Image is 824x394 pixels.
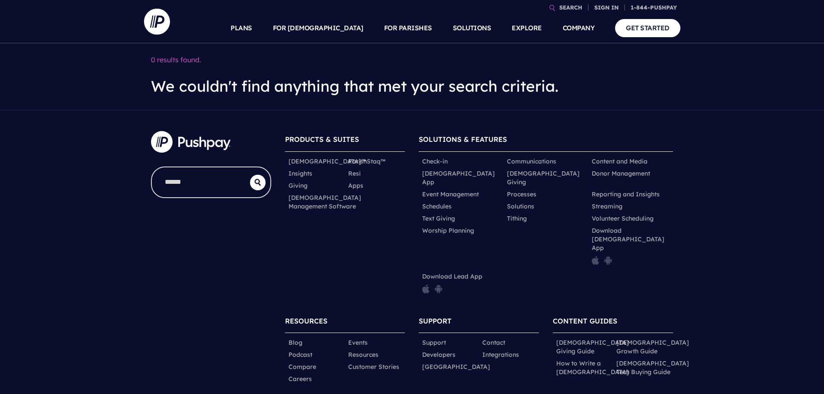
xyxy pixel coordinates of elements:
a: Solutions [507,202,534,211]
a: [DEMOGRAPHIC_DATA] App [422,169,500,186]
a: [GEOGRAPHIC_DATA] [422,362,490,371]
a: FOR PARISHES [384,13,432,43]
a: Integrations [482,350,519,359]
a: [DEMOGRAPHIC_DATA] Tech Buying Guide [616,359,689,376]
h6: SOLUTIONS & FEATURES [419,131,673,151]
h6: CONTENT GUIDES [553,313,673,333]
a: ParishStaq™ [348,157,385,166]
h6: SUPPORT [419,313,539,333]
a: EXPLORE [512,13,542,43]
a: [DEMOGRAPHIC_DATA] Management Software [289,193,361,211]
a: [DEMOGRAPHIC_DATA]™ [289,157,366,166]
img: pp_icon_appstore.png [422,284,430,294]
a: [DEMOGRAPHIC_DATA] Giving [507,169,585,186]
li: Download [DEMOGRAPHIC_DATA] App [588,224,673,270]
a: Careers [289,375,312,383]
a: How to Write a [DEMOGRAPHIC_DATA] [556,359,629,376]
a: Apps [348,181,363,190]
p: 0 results found. [151,50,673,70]
a: Check-in [422,157,448,166]
a: Giving [289,181,308,190]
a: Worship Planning [422,226,474,235]
a: [DEMOGRAPHIC_DATA] Growth Guide [616,338,689,356]
a: Content and Media [592,157,648,166]
a: Streaming [592,202,622,211]
h3: We couldn't find anything that met your search criteria. [151,70,673,103]
a: Communications [507,157,556,166]
a: Tithing [507,214,527,223]
a: Support [422,338,446,347]
a: Contact [482,338,505,347]
a: Insights [289,169,312,178]
a: SOLUTIONS [453,13,491,43]
a: Schedules [422,202,452,211]
img: pp_icon_gplay.png [604,256,612,265]
a: Resi [348,169,361,178]
a: Resources [348,350,378,359]
a: Event Management [422,190,479,199]
a: Reporting and Insights [592,190,660,199]
h6: RESOURCES [285,313,405,333]
a: Processes [507,190,536,199]
a: Blog [289,338,302,347]
a: Customer Stories [348,362,399,371]
a: FOR [DEMOGRAPHIC_DATA] [273,13,363,43]
a: PLANS [231,13,252,43]
a: GET STARTED [615,19,680,37]
a: Podcast [289,350,312,359]
a: Events [348,338,368,347]
a: Volunteer Scheduling [592,214,654,223]
img: pp_icon_gplay.png [435,284,442,294]
a: Donor Management [592,169,650,178]
a: Developers [422,350,455,359]
h6: PRODUCTS & SUITES [285,131,405,151]
li: Download Lead App [419,270,503,299]
a: Compare [289,362,316,371]
a: [DEMOGRAPHIC_DATA] Giving Guide [556,338,629,356]
a: Text Giving [422,214,455,223]
img: pp_icon_appstore.png [592,256,599,265]
a: COMPANY [563,13,595,43]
